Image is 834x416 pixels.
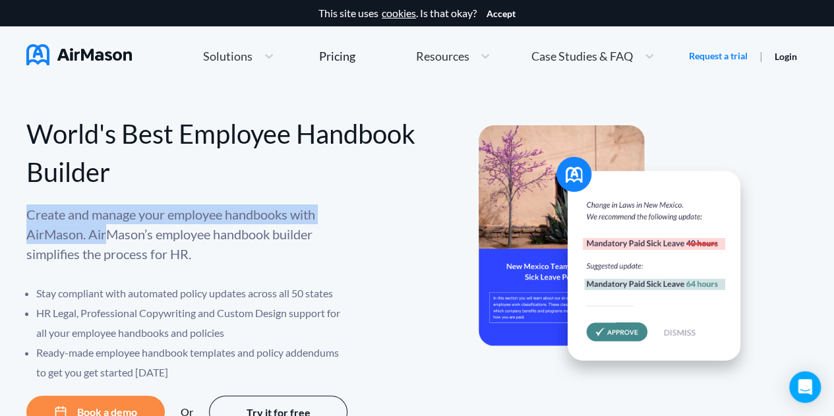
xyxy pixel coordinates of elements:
[479,125,756,384] img: hero-banner
[775,51,797,62] a: Login
[319,50,355,62] div: Pricing
[487,9,516,19] button: Accept cookies
[760,49,763,62] span: |
[415,50,469,62] span: Resources
[382,7,416,19] a: cookies
[36,283,349,303] li: Stay compliant with automated policy updates across all 50 states
[531,50,633,62] span: Case Studies & FAQ
[36,343,349,382] li: Ready-made employee handbook templates and policy addendums to get you get started [DATE]
[203,50,253,62] span: Solutions
[26,204,349,264] p: Create and manage your employee handbooks with AirMason. AirMason’s employee handbook builder sim...
[319,44,355,68] a: Pricing
[26,115,417,191] div: World's Best Employee Handbook Builder
[26,44,132,65] img: AirMason Logo
[689,49,748,63] a: Request a trial
[789,371,821,403] div: Open Intercom Messenger
[36,303,349,343] li: HR Legal, Professional Copywriting and Custom Design support for all your employee handbooks and ...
